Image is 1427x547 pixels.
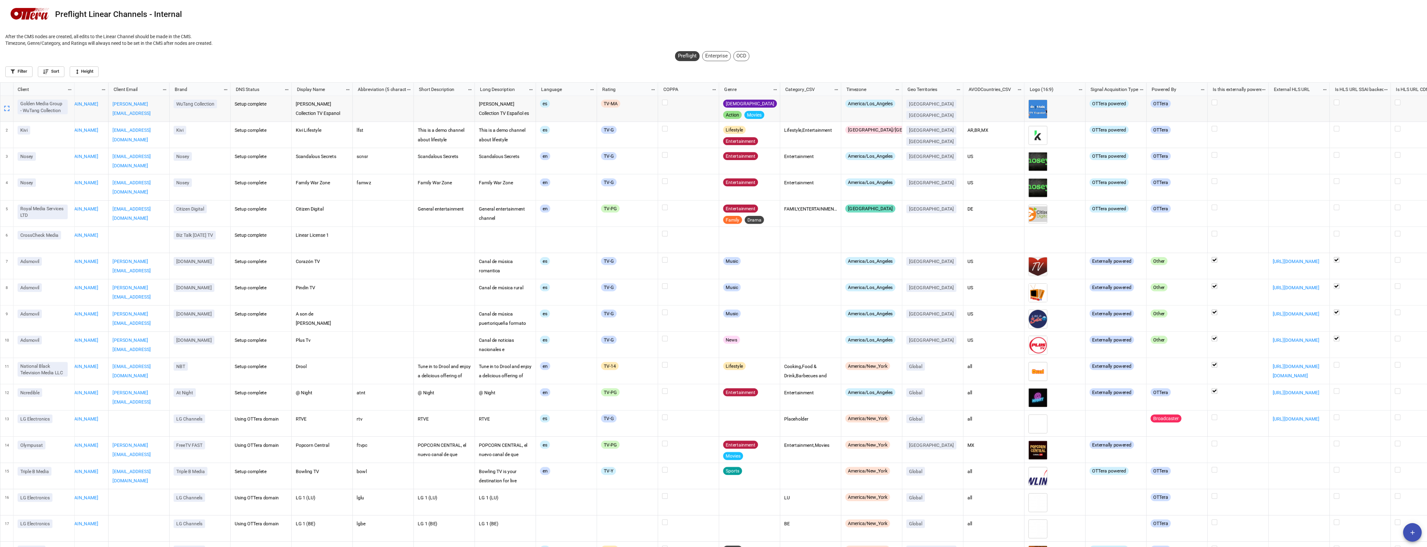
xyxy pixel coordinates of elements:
[113,364,151,378] a: [EMAIL_ADDRESS][DOMAIN_NAME]
[845,205,895,213] div: [GEOGRAPHIC_DATA]
[845,257,895,265] div: America/Los_Angeles
[1403,523,1422,542] button: add
[1089,336,1134,344] div: Externally powered
[176,468,205,475] p: Triple B Media
[723,111,742,119] div: Action
[296,362,349,371] p: Drool
[296,100,349,118] p: [PERSON_NAME] Collection TV Espanol
[235,310,288,319] p: Setup complete
[70,66,99,77] a: Height
[723,336,740,344] div: News
[723,388,758,396] div: Entertainment
[1028,205,1049,224] div: KID0eZswHBksICBZv6hkrZqkOBNvhCsUzd-O2u-ySXI.jpg
[113,337,151,361] a: [PERSON_NAME][EMAIL_ADDRESS][DOMAIN_NAME]
[1209,85,1261,93] div: Is this externally powered channel only meant for OTTera powered App?
[479,257,532,275] p: Canal de música romantica
[479,336,532,354] p: Canal de noticias nacionales e internacionales con programas de opinión
[845,100,895,108] div: America/Los_Angeles
[1029,179,1047,197] img: KKoKA4sRxzyzHYBPaBmMvgHhM7bjvuzpoypZ6ooXdPU
[967,205,1020,214] p: DE
[909,112,954,119] p: [GEOGRAPHIC_DATA]
[176,311,212,317] p: [DOMAIN_NAME]
[601,205,620,213] div: TV-PG
[20,232,58,238] p: CrossCheck Media
[909,389,922,396] p: Global
[845,310,895,318] div: America/Los_Angeles
[20,468,49,475] p: Triple B Media
[51,364,98,369] a: [URL][DOMAIN_NAME]
[176,363,185,370] p: NBT
[479,362,532,380] p: Tune in to Drool and enjoy a delicious offering of shows from celebrity chefs, bestselling cookbo...
[479,178,532,188] p: Family War Zone
[744,111,764,119] div: Movies
[601,152,617,160] div: TV-G
[0,83,75,96] div: grid
[20,363,65,376] p: National Black Television Media LLC
[479,205,532,223] p: General entertainment channel
[723,362,746,370] div: Lifestyle
[5,410,9,436] span: 13
[357,152,410,161] p: scnsr
[1029,389,1047,407] img: TQx740Fwcydr_B5Ch7wSm0e8Xj8intYPhJoeCGrR1G4
[176,442,202,448] p: FreeTV FAST
[113,259,151,282] a: [PERSON_NAME][EMAIL_ADDRESS][DOMAIN_NAME]
[909,179,954,186] p: [GEOGRAPHIC_DATA]
[235,257,288,266] p: Setup complete
[723,283,741,291] div: Music
[845,283,895,291] div: America/Los_Angeles
[20,520,50,527] p: LG Electronics
[1028,100,1049,119] div: WCT TV logo espanol white.jpg
[1089,100,1129,108] div: OTTera powered
[909,494,922,501] p: Global
[6,201,8,227] span: 5
[20,179,33,186] p: Nosey
[20,153,33,160] p: Nosey
[601,388,620,396] div: TV-PG
[418,126,471,144] p: This is a demo channel about lifestyle
[601,310,617,318] div: TV-G
[51,416,98,421] a: [URL][DOMAIN_NAME]
[1029,336,1047,354] img: LOXvePDgm1G1T5h8-ZdDLrwo9_-dt3cJas896ljpOcU
[540,205,550,213] div: en
[1029,362,1047,381] img: uJuXUPG8Z4UKKCaHXTgVNAoLbezwg-RDSo7MWTjmsug
[540,152,550,160] div: en
[51,128,98,133] a: [URL][DOMAIN_NAME]
[1089,152,1129,160] div: OTTera powered
[1151,310,1167,318] div: Other
[1029,520,1047,538] img: KGJd0AwIqT7pNCIHe5QZzm-xr8jsFtg7qxXMtl-dL3k
[540,310,550,318] div: es
[540,388,550,396] div: en
[113,469,151,483] a: [EMAIL_ADDRESS][DOMAIN_NAME]
[1089,310,1134,318] div: Externally powered
[296,388,349,398] p: @ Night
[1089,178,1129,186] div: OTTera powered
[176,337,212,343] p: [DOMAIN_NAME]
[6,174,8,200] span: 4
[723,126,746,134] div: Lifestyle
[1273,259,1319,264] a: [URL][DOMAIN_NAME]
[540,257,550,265] div: es
[1089,283,1134,291] div: Externally powered
[51,311,98,317] a: [URL][DOMAIN_NAME]
[296,152,349,161] p: Scandalous Secrets
[601,362,619,370] div: TV-14
[1028,362,1049,381] div: YFXzpwPmH0ZOY_krqtr-mxcFJ_IHldZGo1-5QuvD30k.jpg
[235,152,288,161] p: Setup complete
[967,126,1020,135] p: AR,BR,MX
[845,362,890,370] div: America/New_York
[20,258,39,265] p: Adsmovil
[20,205,65,219] p: Royal Media Services LTD
[1028,257,1049,276] div: ejAsO66SfcjothOmGSH1Q-KHAgaXlf5n8kj1JEFU9bw.jpg
[479,283,532,293] p: Canal de música rural
[235,100,288,109] p: Setup complete
[51,495,98,500] a: [URL][DOMAIN_NAME]
[784,152,837,161] p: Entertainment
[235,336,288,345] p: Setup complete
[601,283,617,291] div: TV-G
[1151,257,1167,265] div: Other
[1029,494,1047,512] img: RMfYPTw5zOEPQwH2zRsMHiKABCFN8vm5XGVRZTi4aZk
[537,85,589,93] div: Language
[1089,205,1129,213] div: OTTera powered
[14,85,67,93] div: Client
[1029,257,1047,276] img: h8XzF24L-h7vNexkVii_kdpPdhMezleG-63tVyCKx4U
